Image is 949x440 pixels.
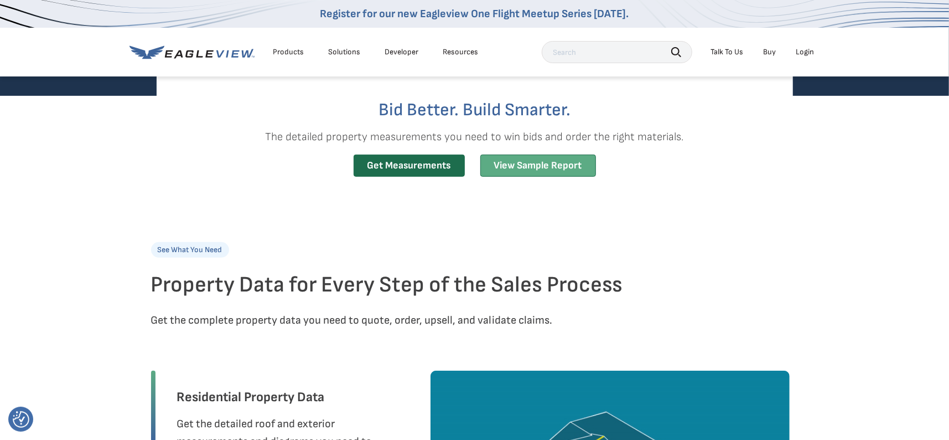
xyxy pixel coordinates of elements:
[796,47,815,57] div: Login
[157,128,793,146] p: The detailed property measurements you need to win bids and order the right materials.
[542,41,692,63] input: Search
[385,47,419,57] a: Developer
[151,272,798,298] h2: Property Data for Every Step of the Sales Process
[157,101,793,119] h2: Bid Better. Build Smarter.
[151,242,229,258] p: See What You Need
[764,47,776,57] a: Buy
[354,155,465,177] a: Get Measurements
[151,311,798,329] p: Get the complete property data you need to quote, order, upsell, and validate claims.
[273,47,304,57] div: Products
[320,7,629,21] a: Register for our new Eagleview One Flight Meetup Series [DATE].
[480,155,596,177] a: View Sample Report
[711,47,744,57] div: Talk To Us
[329,47,361,57] div: Solutions
[13,411,29,428] button: Consent Preferences
[13,411,29,428] img: Revisit consent button
[443,47,479,57] div: Resources
[177,388,325,406] h3: Residential Property Data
